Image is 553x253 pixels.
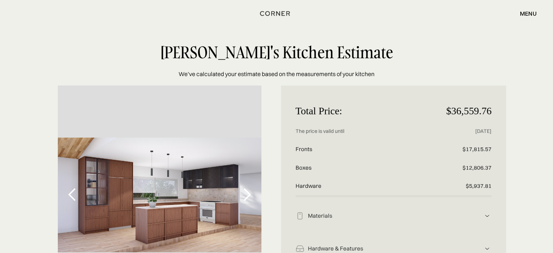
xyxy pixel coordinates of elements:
[296,140,426,159] p: Fronts
[513,7,537,20] div: menu
[426,177,492,195] p: $5,937.81
[426,140,492,159] p: $17,815.57
[426,159,492,177] p: $12,806.37
[257,9,295,18] a: home
[296,100,426,122] p: Total Price:
[296,122,426,140] p: The price is valid until
[304,245,483,253] div: Hardware & Features
[426,100,492,122] p: $36,559.76
[296,177,426,195] p: Hardware
[304,212,483,220] div: Materials
[426,122,492,140] p: [DATE]
[140,44,413,61] div: [PERSON_NAME]'s Kitchen Estimate
[520,11,537,16] div: menu
[296,159,426,177] p: Boxes
[179,70,374,78] p: We’ve calculated your estimate based on the measurements of your kitchen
